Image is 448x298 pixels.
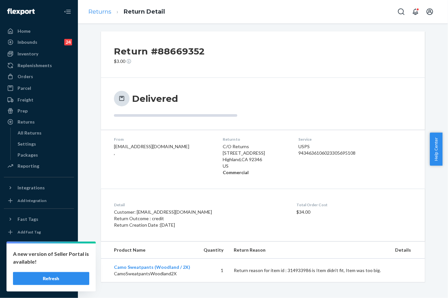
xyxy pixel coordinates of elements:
a: Add Fast Tag [4,227,74,237]
div: 9434636106023305695108 [298,150,379,156]
a: Packages [15,150,74,160]
dt: Service [298,137,379,142]
p: Return Outcome : credit [114,215,296,222]
div: All Returns [18,130,42,136]
a: Help Center [4,269,74,279]
a: Camo Sweatpants (Woodland / 2X) [114,264,190,270]
ol: breadcrumbs [83,2,170,21]
p: Customer: [EMAIL_ADDRESS][DOMAIN_NAME] [114,209,296,215]
div: Home [18,28,31,34]
td: 1 [198,259,229,282]
a: Return Detail [124,8,165,15]
th: Return Reason [229,242,390,259]
p: Return reason for item id : 314933986 is Item didn't fit, Item was too big. [234,267,385,274]
a: Parcel [4,83,74,93]
div: $34.00 [296,202,412,228]
a: Add Integration [4,196,74,206]
span: [EMAIL_ADDRESS][DOMAIN_NAME] , [114,144,189,156]
a: Inbounds24 [4,37,74,47]
div: Fast Tags [18,216,38,222]
div: Prep [18,108,28,114]
a: Inventory [4,49,74,59]
p: C/O Returns [223,143,288,150]
th: Product Name [101,242,198,259]
th: Details [390,242,425,259]
a: Talk to Support [4,258,74,268]
span: USPS [298,144,310,149]
div: Parcel [18,85,31,91]
a: Settings [15,139,74,149]
div: Inbounds [18,39,37,45]
p: Highland , CA 92346 [223,156,288,163]
div: Settings [18,141,36,147]
div: 24 [64,39,72,45]
div: Integrations [18,185,45,191]
a: Returns [88,8,111,15]
h2: Return #88669352 [114,44,205,58]
div: Returns [18,119,35,125]
p: Return Creation Date : [DATE] [114,222,296,228]
button: Refresh [13,272,89,285]
div: Packages [18,152,38,158]
button: Open notifications [409,5,422,18]
div: Orders [18,73,33,80]
th: Quantity [198,242,229,259]
p: $3.00 [114,58,205,65]
a: Prep [4,106,74,116]
div: Reporting [18,163,39,169]
dt: Total Order Cost [296,202,412,208]
dt: From [114,137,212,142]
a: Reporting [4,161,74,171]
a: Home [4,26,74,36]
dt: Return to [223,137,288,142]
button: Help Center [430,133,442,166]
strong: Commercial [223,170,249,175]
div: Inventory [18,51,38,57]
button: Fast Tags [4,214,74,224]
div: Freight [18,97,33,103]
button: Open account menu [423,5,436,18]
div: Add Integration [18,198,46,203]
button: Close Navigation [61,5,74,18]
p: CamoSweatpantsWoodland2X [114,270,193,277]
div: Add Fast Tag [18,229,41,235]
h3: Delivered [132,93,178,104]
a: Returns [4,117,74,127]
a: Settings [4,247,74,257]
button: Integrations [4,183,74,193]
button: Open Search Box [395,5,408,18]
a: Freight [4,95,74,105]
button: Give Feedback [4,280,74,290]
a: Replenishments [4,60,74,71]
p: A new version of Seller Portal is available! [13,250,89,266]
dt: Detail [114,202,296,208]
p: US [223,163,288,169]
div: Replenishments [18,62,52,69]
p: [STREET_ADDRESS] [223,150,288,156]
img: Flexport logo [7,8,35,15]
a: Orders [4,71,74,82]
a: All Returns [15,128,74,138]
